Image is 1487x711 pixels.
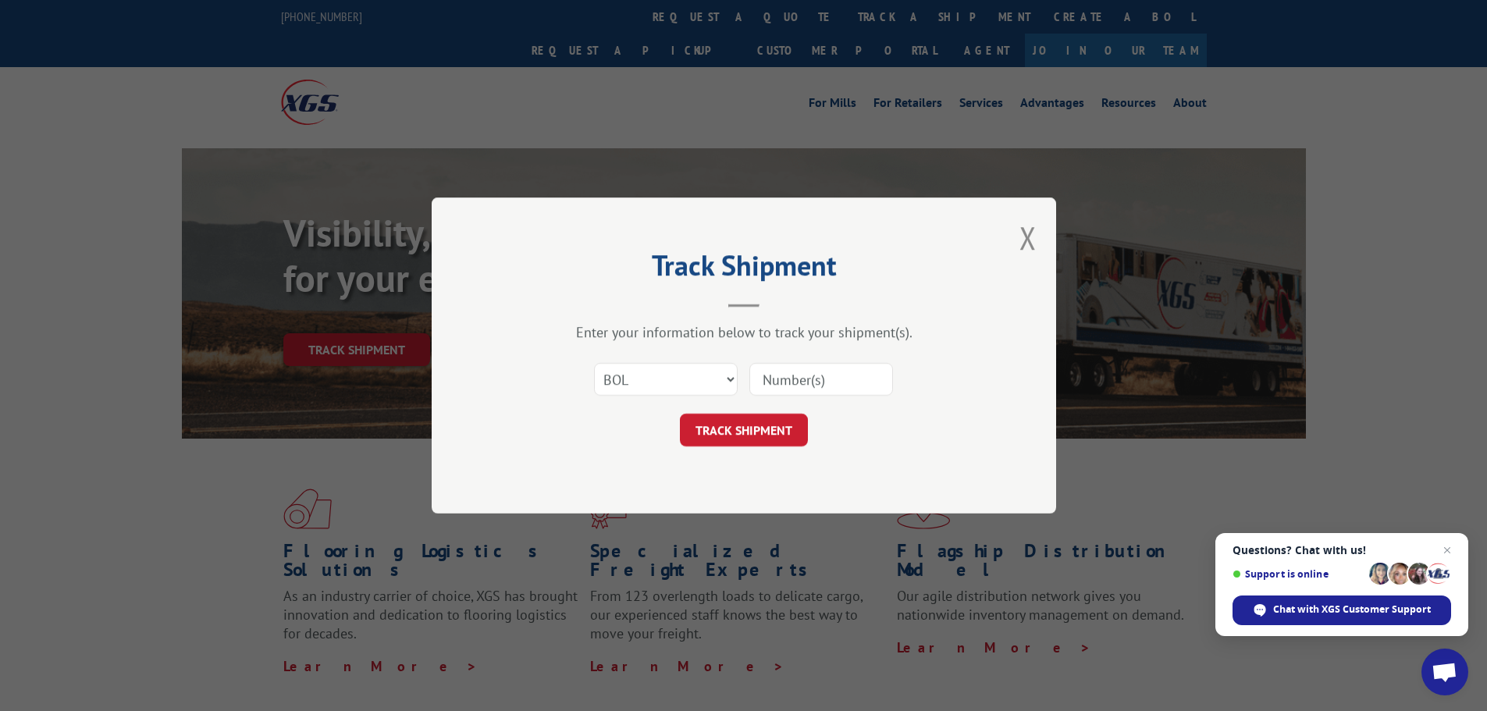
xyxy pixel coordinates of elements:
span: Support is online [1233,568,1364,580]
input: Number(s) [749,363,893,396]
span: Questions? Chat with us! [1233,544,1451,556]
h2: Track Shipment [510,254,978,284]
div: Chat with XGS Customer Support [1233,595,1451,625]
div: Open chat [1421,649,1468,695]
div: Enter your information below to track your shipment(s). [510,323,978,341]
button: TRACK SHIPMENT [680,414,808,446]
span: Chat with XGS Customer Support [1273,603,1431,617]
button: Close modal [1019,217,1037,258]
span: Close chat [1438,541,1457,560]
